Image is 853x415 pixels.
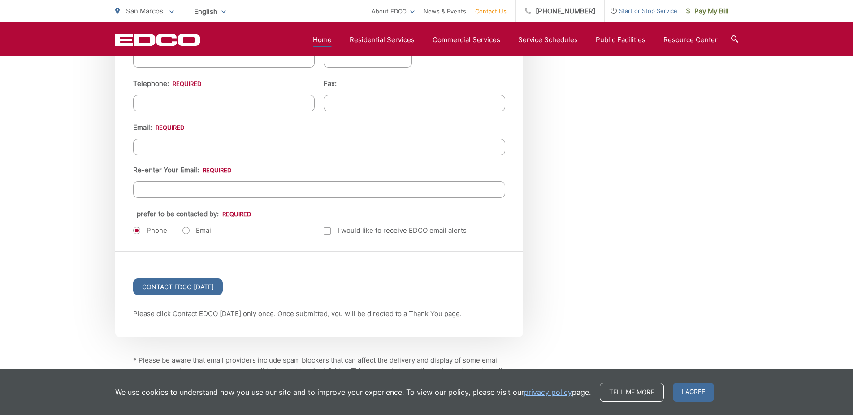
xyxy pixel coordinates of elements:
a: EDCD logo. Return to the homepage. [115,34,200,46]
a: Contact Us [475,6,507,17]
label: Re-enter Your Email: [133,166,231,174]
label: I would like to receive EDCO email alerts [324,225,467,236]
span: San Marcos [126,7,163,15]
p: Please click Contact EDCO [DATE] only once. Once submitted, you will be directed to a Thank You p... [133,308,505,319]
a: About EDCO [372,6,415,17]
label: Email: [133,124,184,132]
a: News & Events [424,6,466,17]
label: I prefer to be contacted by: [133,210,251,218]
a: Resource Center [663,34,718,45]
a: Residential Services [350,34,415,45]
a: Commercial Services [433,34,500,45]
label: Telephone: [133,80,201,88]
label: Email [182,226,213,235]
a: Service Schedules [518,34,578,45]
input: Contact EDCO [DATE] [133,278,223,295]
label: Fax: [324,80,337,88]
a: Tell me more [600,383,664,402]
a: Public Facilities [596,34,645,45]
span: I agree [673,383,714,402]
span: Pay My Bill [686,6,729,17]
span: English [187,4,233,19]
p: We use cookies to understand how you use our site and to improve your experience. To view our pol... [115,387,591,398]
a: Home [313,34,332,45]
a: privacy policy [524,387,572,398]
p: * Please be aware that email providers include spam blockers that can affect the delivery and dis... [133,355,505,409]
label: Phone [133,226,167,235]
